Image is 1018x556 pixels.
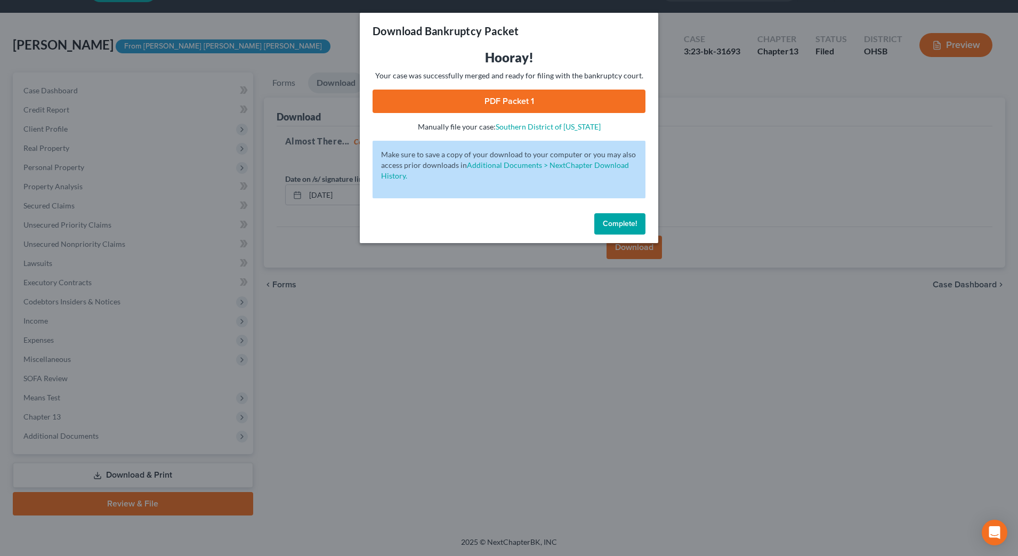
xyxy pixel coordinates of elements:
[496,122,601,131] a: Southern District of [US_STATE]
[373,90,645,113] a: PDF Packet 1
[982,520,1007,545] div: Open Intercom Messenger
[594,213,645,235] button: Complete!
[381,149,637,181] p: Make sure to save a copy of your download to your computer or you may also access prior downloads in
[373,70,645,81] p: Your case was successfully merged and ready for filing with the bankruptcy court.
[373,49,645,66] h3: Hooray!
[373,122,645,132] p: Manually file your case:
[373,23,519,38] h3: Download Bankruptcy Packet
[603,219,637,228] span: Complete!
[381,160,629,180] a: Additional Documents > NextChapter Download History.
